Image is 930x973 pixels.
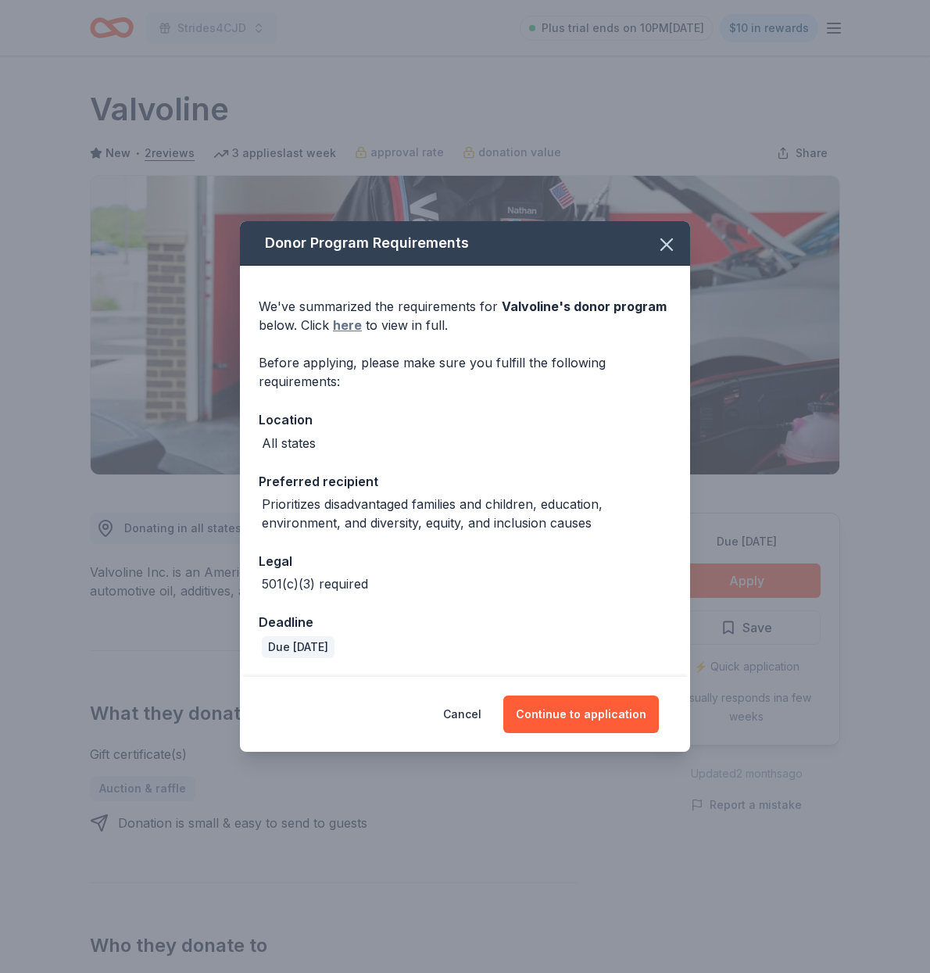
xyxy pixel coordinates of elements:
div: Before applying, please make sure you fulfill the following requirements: [259,353,671,391]
div: Deadline [259,612,671,632]
a: here [333,316,362,334]
div: Due [DATE] [262,636,334,658]
div: Location [259,410,671,430]
div: Donor Program Requirements [240,221,690,266]
button: Continue to application [503,696,659,733]
div: Legal [259,551,671,571]
button: Cancel [443,696,481,733]
span: Valvoline 's donor program [502,299,667,314]
div: We've summarized the requirements for below. Click to view in full. [259,297,671,334]
div: 501(c)(3) required [262,574,368,593]
div: All states [262,434,316,453]
div: Preferred recipient [259,471,671,492]
div: Prioritizes disadvantaged families and children, education, environment, and diversity, equity, a... [262,495,671,532]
